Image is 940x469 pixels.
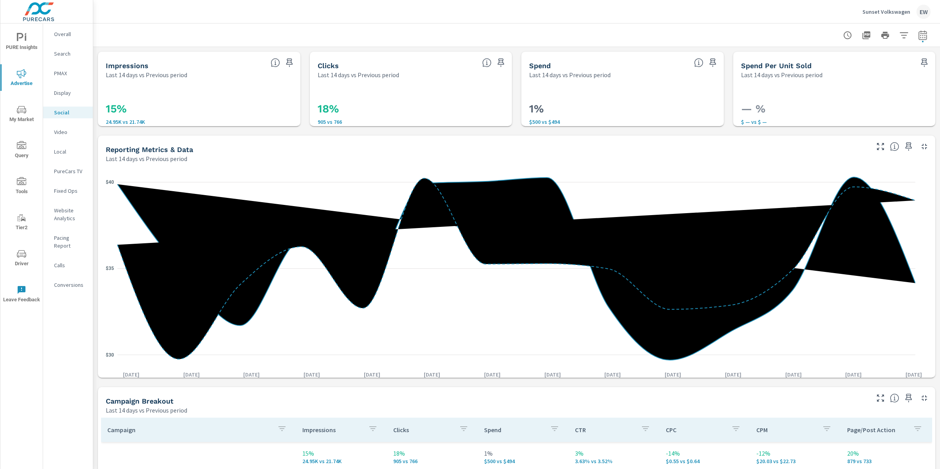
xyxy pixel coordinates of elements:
div: Video [43,126,93,138]
h3: 18% [318,102,504,116]
p: Search [54,50,87,58]
div: Local [43,146,93,158]
div: Search [43,48,93,60]
p: Calls [54,261,87,269]
p: 905 vs 766 [318,119,504,125]
span: PURE Insights [3,33,40,52]
div: Fixed Ops [43,185,93,197]
p: -12% [756,449,835,458]
span: This is a summary of Social performance results by campaign. Each column can be sorted. [890,393,899,403]
p: -14% [666,449,744,458]
span: Query [3,141,40,160]
p: [DATE] [659,371,687,378]
p: Clicks [393,426,453,434]
text: $30 [106,352,114,358]
h5: Spend [529,62,551,70]
text: $40 [106,179,114,185]
p: [DATE] [840,371,867,378]
p: Pacing Report [54,234,87,250]
p: [DATE] [719,371,747,378]
p: [DATE] [358,371,386,378]
button: Minimize Widget [918,392,931,404]
span: Save this to your personalized report [283,56,296,69]
p: Conversions [54,281,87,289]
div: Conversions [43,279,93,291]
h3: — % [741,102,928,116]
p: Last 14 days vs Previous period [106,406,187,415]
p: Campaign [107,426,271,434]
p: Last 14 days vs Previous period [318,70,399,80]
p: [DATE] [238,371,265,378]
div: nav menu [0,24,43,312]
p: Sunset Volkswagen [862,8,910,15]
p: 24,949 vs 21,739 [302,458,381,464]
h5: Campaign Breakout [106,397,174,405]
h5: Spend Per Unit Sold [741,62,812,70]
h5: Reporting Metrics & Data [106,145,193,154]
div: PureCars TV [43,165,93,177]
p: Impressions [302,426,362,434]
p: [DATE] [117,371,145,378]
p: PureCars TV [54,167,87,175]
span: Understand Social data over time and see how metrics compare to each other. [890,142,899,151]
p: Social [54,109,87,116]
span: Save this to your personalized report [902,392,915,404]
p: Last 14 days vs Previous period [741,70,822,80]
p: Last 14 days vs Previous period [106,70,187,80]
p: $500 vs $494 [484,458,562,464]
span: Leave Feedback [3,285,40,304]
p: [DATE] [780,371,807,378]
button: Make Fullscreen [874,392,887,404]
div: Calls [43,259,93,271]
p: $ — vs $ — [741,119,928,125]
p: Display [54,89,87,97]
div: Pacing Report [43,232,93,252]
span: The number of times an ad was shown on your behalf. [271,58,280,67]
p: Spend [484,426,544,434]
div: Website Analytics [43,205,93,224]
p: 905 vs 766 [393,458,472,464]
span: Save this to your personalized report [918,56,931,69]
p: 1% [484,449,562,458]
p: PMAX [54,69,87,77]
button: "Export Report to PDF" [859,27,874,43]
span: Driver [3,249,40,268]
button: Apply Filters [896,27,912,43]
p: 15% [302,449,381,458]
p: Website Analytics [54,206,87,222]
p: $500 vs $494 [529,119,716,125]
p: 20% [847,449,926,458]
span: Tools [3,177,40,196]
p: 24.95K vs 21.74K [106,119,293,125]
span: Save this to your personalized report [902,140,915,153]
p: 18% [393,449,472,458]
p: [DATE] [599,371,626,378]
p: 879 vs 733 [847,458,926,464]
span: Advertise [3,69,40,88]
p: Fixed Ops [54,187,87,195]
button: Minimize Widget [918,140,931,153]
p: [DATE] [539,371,566,378]
p: [DATE] [178,371,205,378]
p: $20.03 vs $22.73 [756,458,835,464]
p: $0.55 vs $0.64 [666,458,744,464]
p: CPC [666,426,725,434]
div: Overall [43,28,93,40]
p: Page/Post Action [847,426,907,434]
span: The amount of money spent on advertising during the period. [694,58,703,67]
p: CPM [756,426,816,434]
div: Display [43,87,93,99]
h3: 1% [529,102,716,116]
button: Print Report [877,27,893,43]
h5: Impressions [106,62,148,70]
div: EW [916,5,931,19]
span: Tier2 [3,213,40,232]
p: [DATE] [298,371,325,378]
p: Last 14 days vs Previous period [106,154,187,163]
p: Local [54,148,87,156]
text: $35 [106,266,114,271]
p: [DATE] [900,371,927,378]
p: [DATE] [479,371,506,378]
button: Select Date Range [915,27,931,43]
h3: 15% [106,102,293,116]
